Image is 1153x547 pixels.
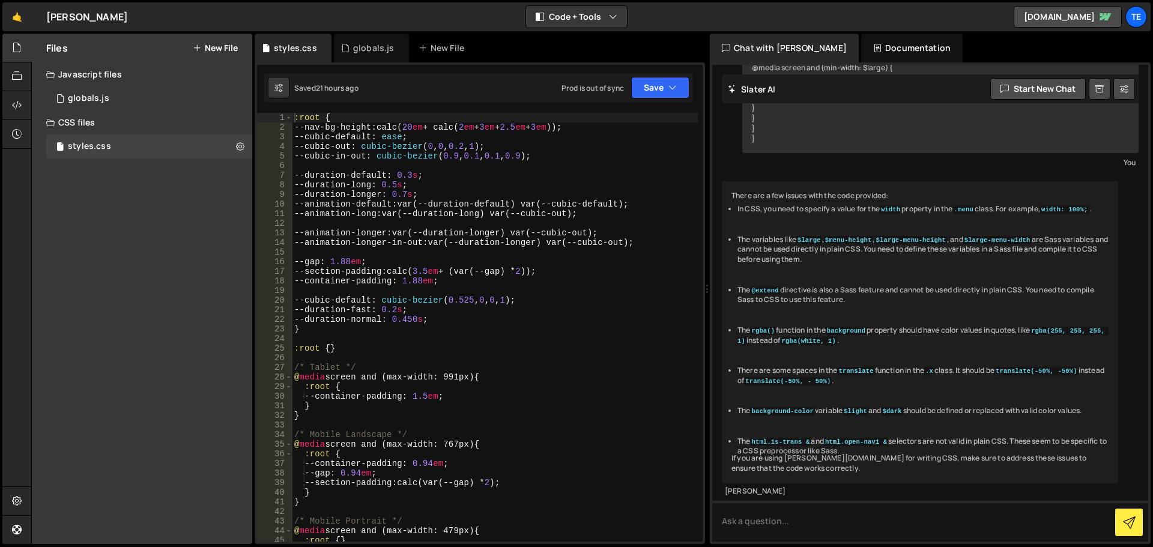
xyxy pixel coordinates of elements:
button: Start new chat [990,78,1086,100]
code: rgba() [750,327,776,335]
div: styles.css [68,141,111,152]
code: $dark [881,407,903,416]
code: $large-menu-width [963,236,1032,244]
code: width: 100%; [1040,205,1089,214]
div: 8 [257,180,292,190]
div: globals.js [68,93,109,104]
li: The and selectors are not valid in plain CSS. These seem to be specific to a CSS preprocessor lik... [737,437,1109,457]
div: 16160/43441.css [46,134,252,159]
div: 16160/43434.js [46,86,252,110]
code: @extend [750,286,779,295]
code: html.open-navi & [824,438,888,446]
div: 1 [257,113,292,122]
div: Documentation [861,34,963,62]
div: 16 [257,257,292,267]
a: Te [1125,6,1147,28]
div: 42 [257,507,292,516]
code: html.is-trans & [750,438,811,446]
div: 27 [257,363,292,372]
div: styles.css [274,42,317,54]
code: translate [837,367,874,375]
div: Chat with [PERSON_NAME] [710,34,859,62]
code: .menu [953,205,975,214]
div: Saved [294,83,359,93]
div: 13 [257,228,292,238]
div: 4 [257,142,292,151]
div: 41 [257,497,292,507]
li: The variable and should be defined or replaced with valid color values. [737,406,1109,416]
div: 22 [257,315,292,324]
div: 40 [257,488,292,497]
code: $large [796,236,822,244]
code: rgba(white, 1) [781,337,837,345]
div: There are a few issues with the code provided: If you are using [PERSON_NAME][DOMAIN_NAME] for wr... [722,181,1118,483]
div: 24 [257,334,292,343]
div: 15 [257,247,292,257]
h2: Slater AI [728,83,776,95]
div: 32 [257,411,292,420]
code: background [826,327,867,335]
a: [DOMAIN_NAME] [1014,6,1122,28]
code: translate(-50%, - 50%) [744,377,832,385]
code: $menu-height [824,236,873,244]
div: 43 [257,516,292,526]
code: background-color [750,407,814,416]
code: translate(-50%, -50%) [994,367,1079,375]
li: The directive is also a Sass feature and cannot be used directly in plain CSS. You need to compil... [737,285,1109,306]
div: 26 [257,353,292,363]
div: globals.js [353,42,395,54]
li: In CSS, you need to specify a value for the property in the class. For example, . [737,204,1109,214]
div: 18 [257,276,292,286]
div: 20 [257,295,292,305]
li: The function in the property should have color values in quotes, like instead of . [737,325,1109,346]
div: 23 [257,324,292,334]
div: 35 [257,440,292,449]
div: 10 [257,199,292,209]
div: 3 [257,132,292,142]
div: You [745,156,1136,169]
div: 30 [257,391,292,401]
div: 45 [257,536,292,545]
a: 🤙 [2,2,32,31]
div: 9 [257,190,292,199]
div: 36 [257,449,292,459]
div: 34 [257,430,292,440]
div: 38 [257,468,292,478]
div: 37 [257,459,292,468]
div: 2 [257,122,292,132]
div: 5 [257,151,292,161]
div: 28 [257,372,292,382]
h2: Files [46,41,68,55]
div: 14 [257,238,292,247]
code: $large-menu-height [875,236,947,244]
div: Prod is out of sync [561,83,624,93]
div: New File [419,42,469,54]
button: Save [631,77,689,98]
div: 33 [257,420,292,430]
code: width [880,205,901,214]
div: 44 [257,526,292,536]
li: The variables like , , , and are Sass variables and cannot be used directly in plain CSS. You nee... [737,235,1109,265]
div: 6 [257,161,292,171]
div: 21 hours ago [316,83,359,93]
code: $light [843,407,868,416]
div: [PERSON_NAME] [725,486,1115,497]
div: 21 [257,305,292,315]
div: 12 [257,219,292,228]
div: 31 [257,401,292,411]
div: 19 [257,286,292,295]
div: [PERSON_NAME] [46,10,128,24]
code: rgba(255, 255, 255, 1) [737,327,1109,345]
code: .x [924,367,934,375]
div: 17 [257,267,292,276]
li: There are some spaces in the function in the class. It should be instead of . [737,366,1109,386]
div: 39 [257,478,292,488]
div: 11 [257,209,292,219]
div: 25 [257,343,292,353]
div: CSS files [32,110,252,134]
button: New File [193,43,238,53]
div: 29 [257,382,292,391]
div: 7 [257,171,292,180]
button: Code + Tools [526,6,627,28]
